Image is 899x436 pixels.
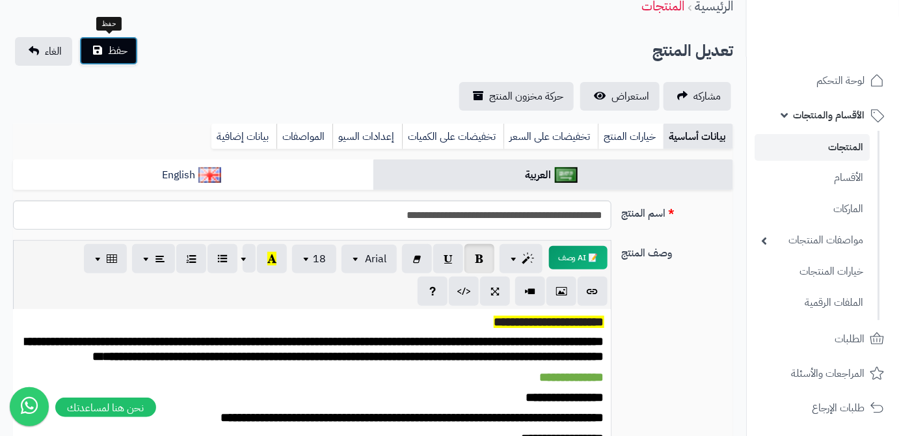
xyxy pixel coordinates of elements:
[617,240,738,261] label: وصف المنتج
[108,43,127,59] span: حفظ
[693,89,721,104] span: مشاركه
[549,246,608,269] button: 📝 AI وصف
[342,245,397,273] button: Arial
[755,392,891,424] a: طلبات الإرجاع
[459,82,574,111] a: حركة مخزون المنتج
[276,124,332,150] a: المواصفات
[365,251,386,267] span: Arial
[664,82,731,111] a: مشاركه
[755,226,870,254] a: مواصفات المنتجات
[598,124,664,150] a: خيارات المنتج
[755,323,891,355] a: الطلبات
[292,245,336,273] button: 18
[611,89,649,104] span: استعراض
[198,167,221,183] img: English
[755,195,870,223] a: الماركات
[791,364,865,383] span: المراجعات والأسئلة
[755,289,870,317] a: الملفات الرقمية
[580,82,660,111] a: استعراض
[793,106,865,124] span: الأقسام والمنتجات
[402,124,503,150] a: تخفيضات على الكميات
[816,72,865,90] span: لوحة التحكم
[373,159,734,191] a: العربية
[45,44,62,59] span: الغاء
[15,37,72,66] a: الغاء
[811,36,887,64] img: logo-2.png
[555,167,578,183] img: العربية
[79,36,138,65] button: حفظ
[755,164,870,192] a: الأقسام
[652,38,733,64] h2: تعديل المنتج
[835,330,865,348] span: الطلبات
[812,399,865,417] span: طلبات الإرجاع
[617,200,738,221] label: اسم المنتج
[13,159,373,191] a: English
[503,124,598,150] a: تخفيضات على السعر
[755,358,891,389] a: المراجعات والأسئلة
[313,251,326,267] span: 18
[755,258,870,286] a: خيارات المنتجات
[755,65,891,96] a: لوحة التحكم
[755,134,870,161] a: المنتجات
[211,124,276,150] a: بيانات إضافية
[96,17,122,31] div: حفظ
[489,89,563,104] span: حركة مخزون المنتج
[664,124,733,150] a: بيانات أساسية
[332,124,402,150] a: إعدادات السيو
